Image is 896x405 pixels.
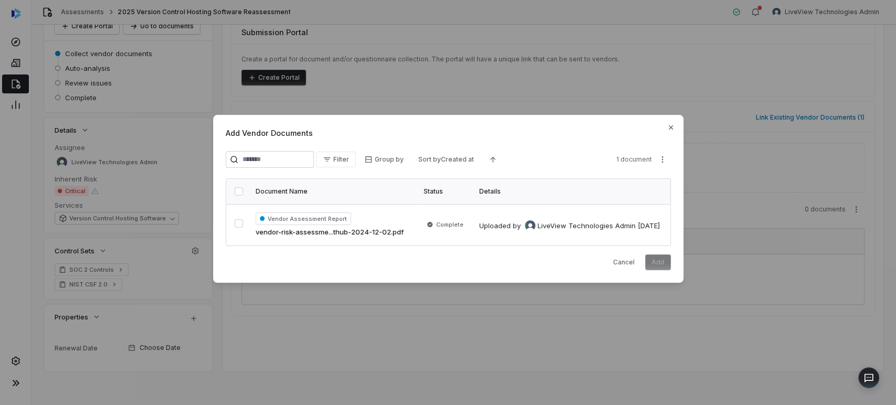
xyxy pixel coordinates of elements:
[654,152,671,167] button: More actions
[638,221,660,231] div: [DATE]
[513,220,636,231] div: by
[316,152,356,167] button: Filter
[436,220,463,229] span: Complete
[256,187,411,196] div: Document Name
[424,187,467,196] div: Status
[482,152,503,167] button: Ascending
[412,152,480,167] button: Sort byCreated at
[226,127,671,138] span: Add Vendor Documents
[607,254,641,270] button: Cancel
[256,212,352,225] span: Vendor Assessment Report
[479,187,662,196] div: Details
[537,221,636,231] span: LiveView Technologies Admin
[479,220,660,231] div: Uploaded
[256,227,404,238] span: vendor-risk-assessme...thub-2024-12-02.pdf
[616,155,652,164] span: 1 document
[333,155,349,164] span: Filter
[489,155,497,164] svg: Ascending
[358,152,410,167] button: Group by
[525,220,535,231] img: LiveView Technologies Admin avatar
